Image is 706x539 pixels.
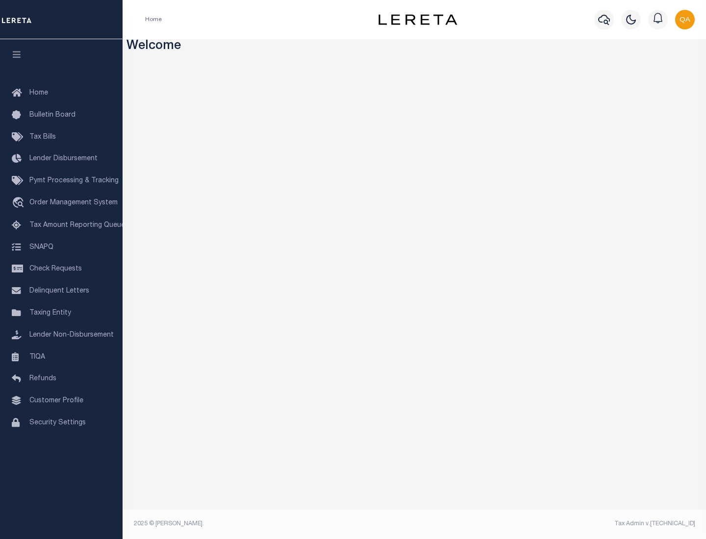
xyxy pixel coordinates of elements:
img: logo-dark.svg [378,14,457,25]
span: Delinquent Letters [29,288,89,294]
div: Tax Admin v.[TECHNICAL_ID] [422,519,695,528]
span: TIQA [29,353,45,360]
div: 2025 © [PERSON_NAME]. [126,519,415,528]
span: Lender Non-Disbursement [29,332,114,339]
span: Tax Amount Reporting Queue [29,222,125,229]
span: Customer Profile [29,397,83,404]
span: Home [29,90,48,97]
span: Pymt Processing & Tracking [29,177,119,184]
span: Refunds [29,375,56,382]
span: Taxing Entity [29,310,71,317]
span: Security Settings [29,419,86,426]
span: Order Management System [29,199,118,206]
h3: Welcome [126,39,703,54]
img: svg+xml;base64,PHN2ZyB4bWxucz0iaHR0cDovL3d3dy53My5vcmcvMjAwMC9zdmciIHBvaW50ZXItZXZlbnRzPSJub25lIi... [675,10,695,29]
span: Tax Bills [29,134,56,141]
span: Check Requests [29,266,82,272]
span: SNAPQ [29,244,53,250]
i: travel_explore [12,197,27,210]
span: Lender Disbursement [29,155,98,162]
li: Home [145,15,162,24]
span: Bulletin Board [29,112,76,119]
